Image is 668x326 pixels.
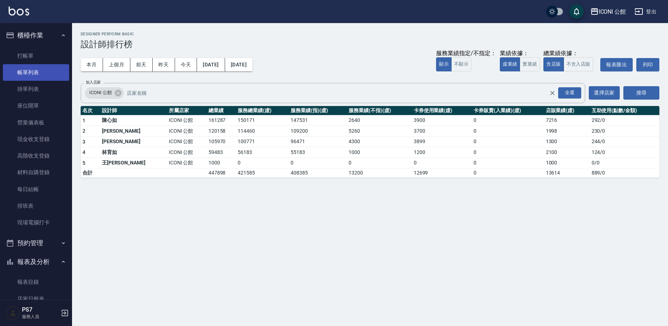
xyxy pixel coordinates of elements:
[289,168,347,178] td: 408385
[6,306,20,320] img: Person
[544,106,590,115] th: 店販業績(虛)
[86,80,101,85] label: 加入店家
[632,5,659,18] button: 登出
[103,58,130,71] button: 上個月
[207,147,236,158] td: 59483
[472,158,544,168] td: 0
[175,58,197,71] button: 今天
[472,115,544,126] td: 0
[289,115,347,126] td: 147531
[289,136,347,147] td: 96471
[590,168,659,178] td: 889 / 0
[557,86,583,100] button: Open
[207,126,236,137] td: 120158
[85,89,116,96] span: ICONI 公館
[472,136,544,147] td: 0
[3,291,69,307] a: 店家日報表
[3,26,69,45] button: 櫃檯作業
[472,168,544,178] td: 0
[81,32,659,36] h2: Designer Perform Basic
[590,147,659,158] td: 124 / 0
[81,106,100,115] th: 名次
[167,115,207,126] td: ICONI 公館
[100,136,167,147] td: [PERSON_NAME]
[3,252,69,271] button: 報表及分析
[520,57,540,71] button: 實業績
[600,58,633,71] a: 報表匯出
[436,57,452,71] button: 顯示
[558,87,581,98] div: 全選
[347,126,412,137] td: 5260
[544,136,590,147] td: 1300
[547,88,557,98] button: Clear
[236,168,289,178] td: 421585
[544,168,590,178] td: 13614
[236,147,289,158] td: 56183
[544,126,590,137] td: 1998
[347,158,412,168] td: 0
[599,7,626,16] div: ICONI 公館
[412,115,472,126] td: 3900
[3,234,69,252] button: 預約管理
[472,106,544,115] th: 卡券販賣(入業績)(虛)
[3,131,69,147] a: 現金收支登錄
[82,149,85,155] span: 4
[207,136,236,147] td: 105970
[289,106,347,115] th: 服務業績(指)(虛)
[3,274,69,290] a: 報表目錄
[3,81,69,97] a: 掛單列表
[22,306,59,313] h5: PS7
[167,126,207,137] td: ICONI 公館
[225,58,252,71] button: [DATE]
[167,158,207,168] td: ICONI 公館
[3,48,69,64] a: 打帳單
[569,4,584,19] button: save
[81,168,100,178] td: 合計
[3,64,69,81] a: 帳單列表
[590,115,659,126] td: 292 / 0
[544,158,590,168] td: 1000
[412,168,472,178] td: 12699
[3,181,69,198] a: 每日結帳
[167,147,207,158] td: ICONI 公館
[236,115,289,126] td: 150171
[472,147,544,158] td: 0
[236,106,289,115] th: 服務總業績(虛)
[197,58,225,71] button: [DATE]
[544,115,590,126] td: 7216
[3,114,69,131] a: 營業儀表板
[207,106,236,115] th: 總業績
[236,126,289,137] td: 114460
[236,136,289,147] td: 100771
[544,147,590,158] td: 2100
[100,147,167,158] td: 林育如
[636,58,659,71] button: 列印
[207,168,236,178] td: 447898
[82,118,85,123] span: 1
[85,87,124,99] div: ICONI 公館
[590,106,659,115] th: 互助使用(點數/金額)
[412,106,472,115] th: 卡券使用業績(虛)
[500,57,520,71] button: 虛業績
[472,126,544,137] td: 0
[543,57,564,71] button: 含店販
[347,147,412,158] td: 1000
[100,106,167,115] th: 設計師
[347,106,412,115] th: 服務業績(不指)(虛)
[167,136,207,147] td: ICONI 公館
[81,39,659,49] h3: 設計師排行榜
[82,128,85,134] span: 2
[3,97,69,114] a: 座位開單
[289,158,347,168] td: 0
[347,168,412,178] td: 13200
[207,158,236,168] td: 1000
[590,136,659,147] td: 244 / 0
[9,6,29,16] img: Logo
[3,214,69,231] a: 現場電腦打卡
[347,115,412,126] td: 2640
[100,158,167,168] td: 王[PERSON_NAME]
[167,106,207,115] th: 所屬店家
[436,50,496,57] div: 服務業績指定/不指定：
[412,147,472,158] td: 1200
[153,58,175,71] button: 昨天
